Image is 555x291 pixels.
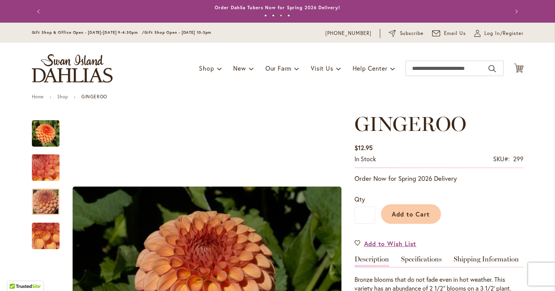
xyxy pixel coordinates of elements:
div: Availability [355,155,376,164]
button: Next [508,4,524,19]
a: Add to Wish List [355,239,417,248]
button: 4 of 4 [287,14,290,17]
img: GINGEROO [18,147,73,188]
span: Qty [355,195,365,203]
a: Subscribe [389,30,424,37]
a: Shipping Information [454,256,519,267]
span: Subscribe [400,30,424,37]
p: Order Now for Spring 2026 Delivery [355,174,524,183]
span: New [233,64,246,72]
button: Add to Cart [381,204,441,224]
a: Description [355,256,389,267]
span: Our Farm [265,64,292,72]
img: GINGEROO [18,215,73,257]
iframe: Launch Accessibility Center [6,264,27,285]
a: [PHONE_NUMBER] [325,30,372,37]
span: Log In/Register [484,30,524,37]
div: GINGEROO [32,112,67,147]
span: Gift Shop Open - [DATE] 10-3pm [144,30,211,35]
a: Email Us [432,30,466,37]
a: Log In/Register [474,30,524,37]
a: Specifications [401,256,442,267]
span: In stock [355,155,376,163]
span: $12.95 [355,144,373,152]
button: 2 of 4 [272,14,275,17]
span: Add to Cart [392,210,430,218]
div: GINGEROO [32,147,67,181]
img: GINGEROO [32,120,60,147]
span: Gift Shop & Office Open - [DATE]-[DATE] 9-4:30pm / [32,30,145,35]
strong: SKU [493,155,510,163]
a: Home [32,94,44,99]
a: Shop [57,94,68,99]
strong: GINGEROO [81,94,107,99]
div: 299 [513,155,524,164]
button: 3 of 4 [280,14,282,17]
div: GINGEROO [32,181,67,215]
div: GINGEROO [32,215,60,249]
span: Help Center [353,64,388,72]
a: store logo [32,54,113,83]
a: Order Dahlia Tubers Now for Spring 2026 Delivery! [215,5,340,10]
span: GINGEROO [355,112,466,136]
span: Visit Us [311,64,333,72]
button: Previous [32,4,47,19]
span: Add to Wish List [364,239,417,248]
span: Email Us [444,30,466,37]
span: Shop [199,64,214,72]
button: 1 of 4 [264,14,267,17]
